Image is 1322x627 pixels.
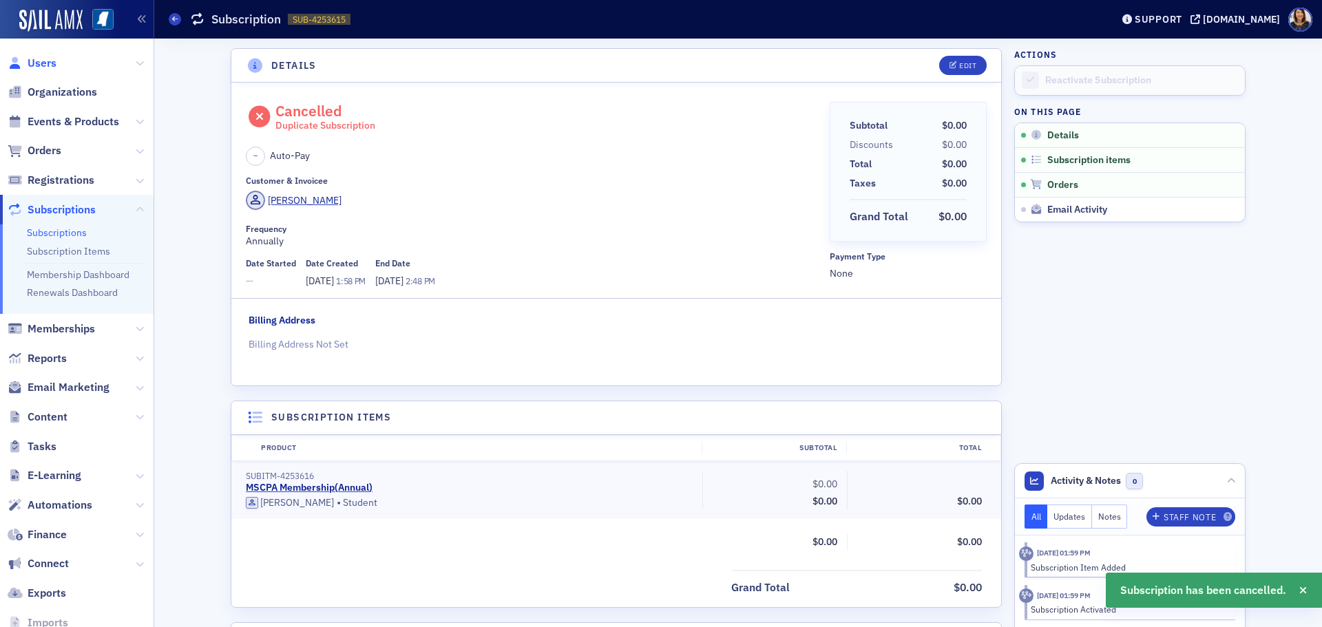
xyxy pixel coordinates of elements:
span: Details [1047,129,1079,142]
div: Support [1135,13,1182,25]
div: Payment Type [830,251,885,262]
span: Tasks [28,439,56,454]
div: Date Started [246,258,296,268]
h4: Details [271,59,317,73]
span: Organizations [28,85,97,100]
a: Automations [8,498,92,513]
span: Users [28,56,56,71]
div: Staff Note [1164,513,1216,521]
h4: On this page [1014,105,1246,118]
span: $0.00 [957,535,982,548]
a: Finance [8,527,67,542]
span: Exports [28,586,66,601]
div: Annually [246,224,819,248]
span: $0.00 [812,495,837,507]
a: Exports [8,586,66,601]
div: Activity [1019,546,1034,561]
a: Memberships [8,321,95,337]
a: Organizations [8,85,97,100]
a: [PERSON_NAME] [246,497,334,509]
a: Renewals Dashboard [27,286,118,299]
h4: Actions [1014,48,1057,61]
div: Cancelled [275,102,375,132]
span: Finance [28,527,67,542]
a: [PERSON_NAME] [246,191,342,210]
span: Grand Total [850,209,913,225]
div: Activity [1019,588,1034,603]
span: Registrations [28,173,94,188]
a: Tasks [8,439,56,454]
div: Subscription Activated [1031,603,1226,615]
a: Subscriptions [8,202,96,217]
div: Total [850,157,872,171]
h1: Subscription [211,11,281,28]
span: Orders [1047,179,1078,191]
span: None [830,266,987,281]
div: Grand Total [850,209,908,225]
span: Grand Total [731,580,795,596]
span: $0.00 [942,119,967,131]
span: 0 [1126,473,1143,490]
div: Grand Total [731,580,790,596]
span: Memberships [28,321,95,337]
span: Content [28,410,67,425]
span: Reports [28,351,67,366]
span: $0.00 [957,495,982,507]
span: 1:58 PM [336,275,366,286]
p: Billing Address Not Set [249,337,985,352]
div: Duplicate Subscription [275,120,375,132]
span: Discounts [850,138,898,152]
div: Billing Address [249,313,315,328]
span: $0.00 [812,535,837,548]
span: $0.00 [954,580,982,594]
h4: Subscription items [271,410,391,425]
span: • [337,496,341,510]
div: Subtotal [850,118,888,133]
a: Email Marketing [8,380,109,395]
span: SUB-4253615 [293,14,346,25]
div: Student [246,496,693,510]
a: Users [8,56,56,71]
div: Frequency [246,224,286,234]
div: Date Created [306,258,358,268]
span: 2:48 PM [406,275,435,286]
div: Edit [959,62,976,70]
a: View Homepage [83,9,114,32]
a: Reports [8,351,67,366]
button: Edit [939,56,987,75]
span: Auto-Pay [270,149,310,163]
span: Email Activity [1047,204,1107,216]
span: Activity & Notes [1051,474,1121,488]
div: [PERSON_NAME] [268,193,342,208]
span: Orders [28,143,61,158]
span: Connect [28,556,69,571]
a: Content [8,410,67,425]
div: Total [846,443,991,454]
span: $0.00 [938,209,967,223]
span: Profile [1288,8,1312,32]
button: [DOMAIN_NAME] [1190,14,1285,24]
img: SailAMX [19,10,83,32]
time: 8/22/2025 01:59 PM [1037,548,1091,557]
span: $0.00 [812,478,837,490]
a: Orders [8,143,61,158]
span: Subscriptions [28,202,96,217]
a: Subscriptions [27,226,87,239]
span: [DATE] [375,275,406,287]
span: Events & Products [28,114,119,129]
div: Subtotal [702,443,846,454]
span: Taxes [850,176,881,191]
span: $0.00 [942,177,967,189]
span: Subscription items [1047,154,1131,167]
span: Subscription has been cancelled. [1120,582,1286,599]
div: SUBITM-4253616 [246,471,693,481]
a: Registrations [8,173,94,188]
span: $0.00 [942,138,967,151]
div: Reactivate Subscription [1045,74,1238,87]
button: Updates [1047,504,1092,529]
button: All [1025,504,1048,529]
span: Automations [28,498,92,513]
img: SailAMX [92,9,114,30]
span: E-Learning [28,468,81,483]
